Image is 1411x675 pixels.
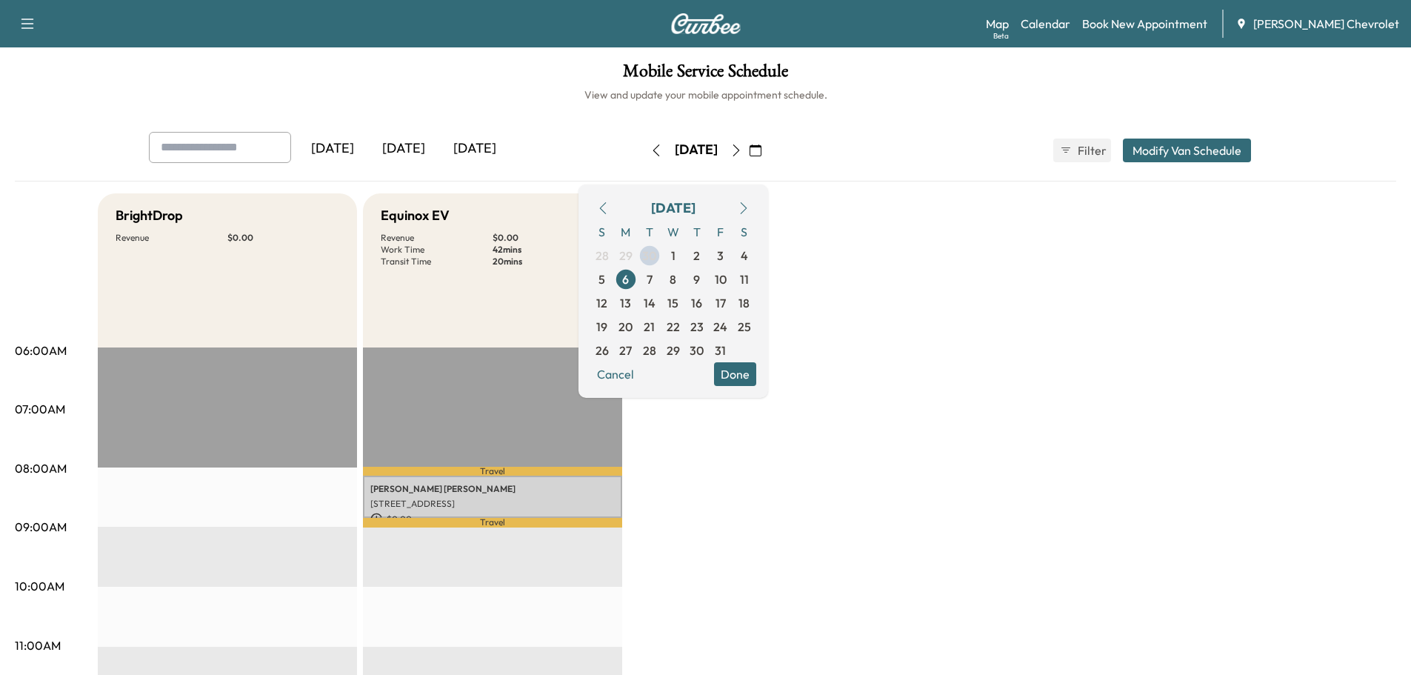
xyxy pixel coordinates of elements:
p: 09:00AM [15,518,67,536]
span: [PERSON_NAME] Chevrolet [1253,15,1399,33]
p: [PERSON_NAME] [PERSON_NAME] [370,483,615,495]
span: Filter [1078,142,1104,159]
span: 30 [690,342,704,359]
div: Beta [993,30,1009,41]
button: Filter [1053,139,1111,162]
p: Travel [363,518,622,528]
span: 8 [670,270,676,288]
h5: BrightDrop [116,205,183,226]
a: Book New Appointment [1082,15,1207,33]
span: W [661,220,685,244]
p: $ 0.00 [493,232,604,244]
div: [DATE] [439,132,510,166]
span: 29 [667,342,680,359]
span: 21 [644,318,655,336]
span: M [614,220,638,244]
p: $ 0.00 [370,513,615,526]
p: Revenue [381,232,493,244]
h5: Equinox EV [381,205,450,226]
span: 28 [643,342,656,359]
span: 11 [740,270,749,288]
a: Calendar [1021,15,1070,33]
span: 30 [642,247,657,265]
span: 12 [596,294,607,312]
span: 25 [738,318,751,336]
p: 10:00AM [15,577,64,595]
img: Curbee Logo [670,13,741,34]
span: 24 [713,318,727,336]
p: Revenue [116,232,227,244]
span: 3 [717,247,724,265]
p: 08:00AM [15,459,67,477]
a: MapBeta [986,15,1009,33]
span: 13 [620,294,631,312]
span: 26 [596,342,609,359]
p: 11:00AM [15,636,61,654]
span: 5 [598,270,605,288]
span: 31 [715,342,726,359]
span: 10 [715,270,727,288]
span: 29 [619,247,633,265]
div: [DATE] [297,132,368,166]
span: 20 [618,318,633,336]
p: Transit Time [381,256,493,267]
h6: View and update your mobile appointment schedule. [15,87,1396,102]
span: 15 [667,294,678,312]
span: 14 [644,294,656,312]
span: 28 [596,247,609,265]
div: [DATE] [675,141,718,159]
button: Cancel [590,362,641,386]
span: 17 [715,294,726,312]
span: T [638,220,661,244]
span: 6 [622,270,629,288]
span: T [685,220,709,244]
p: Travel [363,467,622,476]
p: Work Time [381,244,493,256]
div: [DATE] [368,132,439,166]
span: 1 [671,247,676,265]
span: S [733,220,756,244]
p: 07:00AM [15,400,65,418]
span: 19 [596,318,607,336]
button: Modify Van Schedule [1123,139,1251,162]
p: 20 mins [493,256,604,267]
span: 22 [667,318,680,336]
span: F [709,220,733,244]
span: 4 [741,247,748,265]
button: Done [714,362,756,386]
div: [DATE] [651,198,696,219]
h1: Mobile Service Schedule [15,62,1396,87]
span: 23 [690,318,704,336]
span: 18 [738,294,750,312]
span: 27 [619,342,632,359]
p: 06:00AM [15,342,67,359]
span: 7 [647,270,653,288]
p: [STREET_ADDRESS] [370,498,615,510]
span: 9 [693,270,700,288]
span: 16 [691,294,702,312]
span: S [590,220,614,244]
span: 2 [693,247,700,265]
p: $ 0.00 [227,232,339,244]
p: 42 mins [493,244,604,256]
